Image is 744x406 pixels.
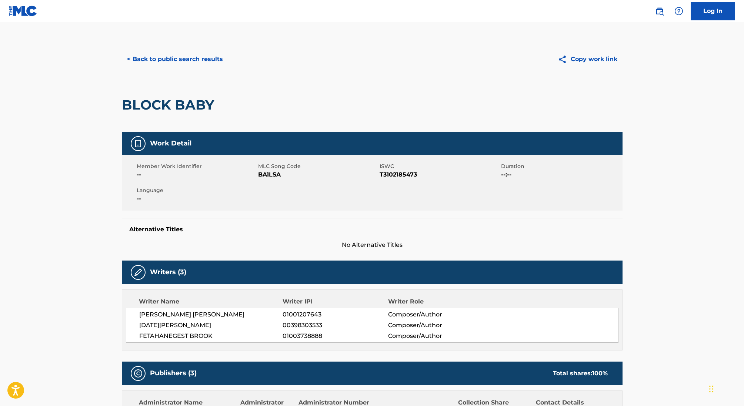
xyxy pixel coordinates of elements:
[283,321,388,330] span: 00398303533
[592,370,608,377] span: 100 %
[674,7,683,16] img: help
[671,4,686,19] div: Help
[258,162,378,170] span: MLC Song Code
[380,162,499,170] span: ISWC
[691,2,735,20] a: Log In
[388,310,484,319] span: Composer/Author
[150,268,186,276] h5: Writers (3)
[122,97,218,113] h2: BLOCK BABY
[122,241,623,249] span: No Alternative Titles
[501,170,621,179] span: --:--
[655,7,664,16] img: search
[137,194,256,203] span: --
[380,170,499,179] span: T3102185473
[558,55,571,64] img: Copy work link
[283,332,388,340] span: 01003738888
[553,50,623,68] button: Copy work link
[137,170,256,179] span: --
[134,369,143,378] img: Publishers
[709,378,714,400] div: Drag
[134,268,143,277] img: Writers
[553,369,608,378] div: Total shares:
[9,6,37,16] img: MLC Logo
[150,369,197,378] h5: Publishers (3)
[139,310,283,319] span: [PERSON_NAME] [PERSON_NAME]
[122,50,228,68] button: < Back to public search results
[652,4,667,19] a: Public Search
[139,332,283,340] span: FETAHANEGEST BROOK
[139,321,283,330] span: [DATE][PERSON_NAME]
[501,162,621,170] span: Duration
[139,297,283,306] div: Writer Name
[129,226,615,233] h5: Alternative Titles
[283,297,388,306] div: Writer IPI
[137,187,256,194] span: Language
[388,297,484,306] div: Writer Role
[388,321,484,330] span: Composer/Author
[150,139,191,148] h5: Work Detail
[388,332,484,340] span: Composer/Author
[258,170,378,179] span: BA1LSA
[137,162,256,170] span: Member Work Identifier
[134,139,143,148] img: Work Detail
[283,310,388,319] span: 01001207643
[707,370,744,406] iframe: Chat Widget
